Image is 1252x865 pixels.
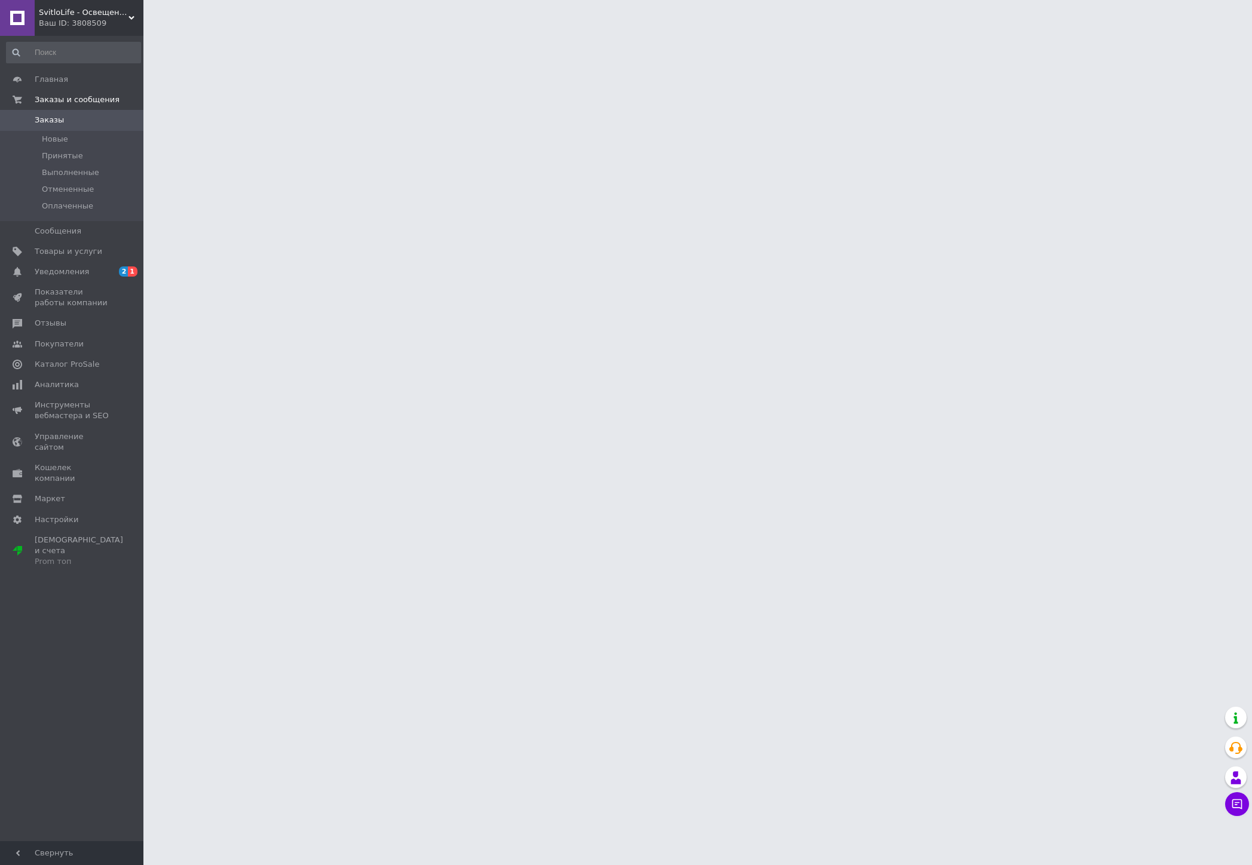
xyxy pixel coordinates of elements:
span: Товары и услуги [35,246,102,257]
span: Уведомления [35,266,89,277]
span: Отзывы [35,318,66,329]
span: Заказы и сообщения [35,94,120,105]
span: Каталог ProSale [35,359,99,370]
span: Аналитика [35,379,79,390]
div: Prom топ [35,556,123,567]
span: Новые [42,134,68,145]
span: Заказы [35,115,64,125]
span: Сообщения [35,226,81,237]
span: Оплаченные [42,201,93,211]
span: Отмененные [42,184,94,195]
span: Инструменты вебмастера и SEO [35,400,111,421]
span: Покупатели [35,339,84,349]
div: Ваш ID: 3808509 [39,18,143,29]
span: Главная [35,74,68,85]
span: Настройки [35,514,78,525]
span: Принятые [42,151,83,161]
button: Чат с покупателем [1225,792,1249,816]
span: [DEMOGRAPHIC_DATA] и счета [35,535,123,568]
span: Управление сайтом [35,431,111,453]
input: Поиск [6,42,141,63]
span: Выполненные [42,167,99,178]
span: Показатели работы компании [35,287,111,308]
span: Кошелек компании [35,462,111,484]
span: Маркет [35,493,65,504]
span: 1 [128,266,137,277]
span: SvitloLife - Освещение и Сантехника [39,7,128,18]
span: 2 [119,266,128,277]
